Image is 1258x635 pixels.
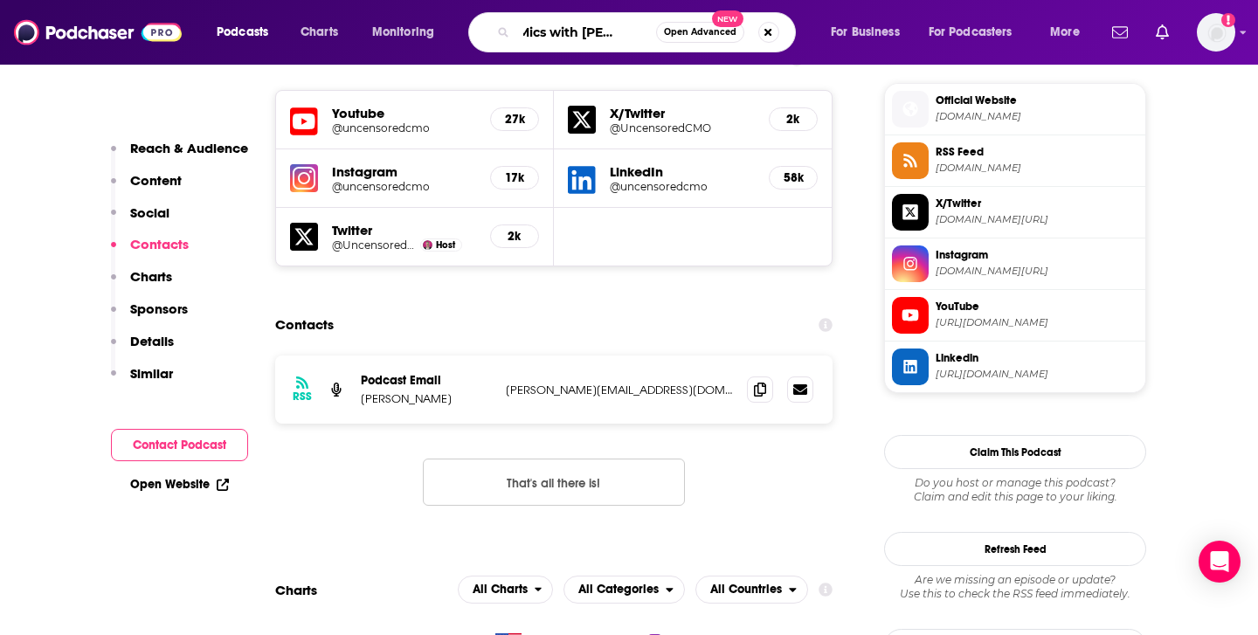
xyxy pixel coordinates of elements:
[1105,17,1135,47] a: Show notifications dropdown
[332,180,476,193] a: @uncensoredcmo
[936,368,1138,381] span: https://www.linkedin.com/in/uncensoredcmo
[505,170,524,185] h5: 17k
[1149,17,1176,47] a: Show notifications dropdown
[892,349,1138,385] a: Linkedin[URL][DOMAIN_NAME]
[664,28,736,37] span: Open Advanced
[936,144,1138,160] span: RSS Feed
[360,18,457,46] button: open menu
[130,172,182,189] p: Content
[485,12,812,52] div: Search podcasts, credits, & more...
[936,350,1138,366] span: Linkedin
[423,459,685,506] button: Nothing here.
[563,576,685,604] button: open menu
[1050,20,1080,45] span: More
[332,238,416,252] a: @UncensoredCMO
[710,583,782,596] span: All Countries
[111,429,248,461] button: Contact Podcast
[695,576,808,604] button: open menu
[929,20,1013,45] span: For Podcasters
[111,300,188,333] button: Sponsors
[111,236,189,268] button: Contacts
[884,573,1146,601] div: Are we missing an episode or update? Use this to check the RSS feed immediately.
[1199,541,1241,583] div: Open Intercom Messenger
[130,236,189,252] p: Contacts
[332,121,476,135] a: @uncensoredcmo
[301,20,338,45] span: Charts
[695,576,808,604] h2: Countries
[111,268,172,300] button: Charts
[111,333,174,365] button: Details
[130,477,229,492] a: Open Website
[372,20,434,45] span: Monitoring
[217,20,268,45] span: Podcasts
[884,532,1146,566] button: Refresh Feed
[917,18,1038,46] button: open menu
[332,105,476,121] h5: Youtube
[361,391,492,406] p: [PERSON_NAME]
[578,583,659,596] span: All Categories
[892,297,1138,334] a: YouTube[URL][DOMAIN_NAME]
[936,299,1138,314] span: YouTube
[505,229,524,244] h5: 2k
[892,245,1138,282] a: Instagram[DOMAIN_NAME][URL]
[936,196,1138,211] span: X/Twitter
[1221,13,1235,27] svg: Add a profile image
[936,265,1138,278] span: instagram.com/uncensoredcmo
[784,112,803,127] h5: 2k
[275,308,334,342] h2: Contacts
[610,180,755,193] a: @uncensoredcmo
[436,239,455,251] span: Host
[831,20,900,45] span: For Business
[130,365,173,382] p: Similar
[892,91,1138,128] a: Official Website[DOMAIN_NAME]
[505,112,524,127] h5: 27k
[884,476,1146,504] div: Claim and edit this page to your liking.
[111,140,248,172] button: Reach & Audience
[289,18,349,46] a: Charts
[458,576,554,604] h2: Platforms
[884,435,1146,469] button: Claim This Podcast
[458,576,554,604] button: open menu
[936,247,1138,263] span: Instagram
[936,162,1138,175] span: feeds.transistor.fm
[130,333,174,349] p: Details
[111,204,169,237] button: Social
[14,16,182,49] img: Podchaser - Follow, Share and Rate Podcasts
[563,576,685,604] h2: Categories
[936,110,1138,123] span: uncensoredcmo.com
[332,222,476,238] h5: Twitter
[1197,13,1235,52] span: Logged in as AmberTina
[1197,13,1235,52] img: User Profile
[610,121,755,135] a: @UncensoredCMO
[892,142,1138,179] a: RSS Feed[DOMAIN_NAME]
[884,476,1146,490] span: Do you host or manage this podcast?
[892,194,1138,231] a: X/Twitter[DOMAIN_NAME][URL]
[1038,18,1102,46] button: open menu
[423,240,432,250] img: Jon Evans
[516,18,656,46] input: Search podcasts, credits, & more...
[111,365,173,397] button: Similar
[819,18,922,46] button: open menu
[130,300,188,317] p: Sponsors
[130,204,169,221] p: Social
[656,22,744,43] button: Open AdvancedNew
[130,140,248,156] p: Reach & Audience
[130,268,172,285] p: Charts
[332,163,476,180] h5: Instagram
[1197,13,1235,52] button: Show profile menu
[293,390,312,404] h3: RSS
[290,164,318,192] img: iconImage
[204,18,291,46] button: open menu
[610,105,755,121] h5: X/Twitter
[936,213,1138,226] span: twitter.com/UncensoredCMO
[275,582,317,598] h2: Charts
[936,93,1138,108] span: Official Website
[111,172,182,204] button: Content
[712,10,743,27] span: New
